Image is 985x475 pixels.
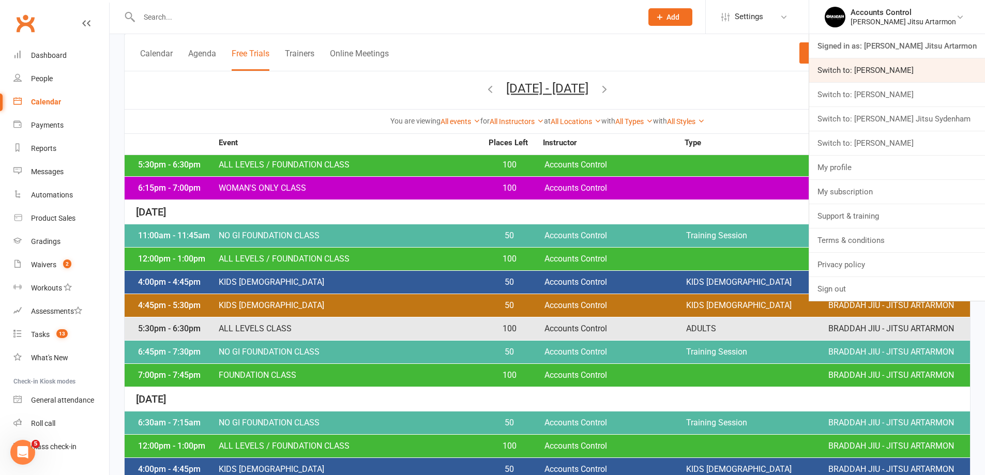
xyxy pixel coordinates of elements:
[482,301,537,310] span: 50
[482,419,537,427] span: 50
[285,49,314,71] button: Trainers
[828,325,970,333] span: BRADDAH JIU - JITSU ARTARMON
[482,161,537,169] span: 100
[601,117,615,125] strong: with
[667,117,705,126] a: All Styles
[686,348,828,356] span: Training Session
[828,465,970,473] span: BRADDAH JIU - JITSU ARTARMON
[31,396,94,404] div: General attendance
[544,184,686,192] span: Accounts Control
[799,42,878,64] button: Class / Event
[482,255,537,263] span: 100
[218,139,481,147] strong: Event
[218,255,482,263] span: ALL LEVELS / FOUNDATION CLASS
[544,117,551,125] strong: at
[490,117,544,126] a: All Instructors
[828,419,970,427] span: BRADDAH JIU - JITSU ARTARMON
[218,325,482,333] span: ALL LEVELS CLASS
[653,117,667,125] strong: with
[31,51,67,59] div: Dashboard
[140,49,173,71] button: Calendar
[544,161,686,169] span: Accounts Control
[31,74,53,83] div: People
[31,442,77,451] div: Class check-in
[809,156,985,179] a: My profile
[809,107,985,131] a: Switch to: [PERSON_NAME] Jitsu Sydenham
[481,139,535,147] strong: Places Left
[10,440,35,465] iframe: Intercom live chat
[482,465,537,473] span: 50
[482,371,537,379] span: 100
[232,49,269,71] button: Free Trials
[648,8,692,26] button: Add
[686,419,828,427] span: Training Session
[31,167,64,176] div: Messages
[686,278,828,286] span: KIDS [DEMOGRAPHIC_DATA]
[218,161,482,169] span: ALL LEVELS / FOUNDATION CLASS
[218,465,482,473] span: KIDS [DEMOGRAPHIC_DATA]
[135,232,218,240] div: 11:00am - 11:45am
[13,207,109,230] a: Product Sales
[686,232,828,240] span: Training Session
[825,7,845,27] img: thumb_image1701918351.png
[135,465,218,473] div: 4:00pm - 4:45pm
[13,412,109,435] a: Roll call
[666,13,679,21] span: Add
[482,232,537,240] span: 50
[482,278,537,286] span: 50
[482,325,537,333] span: 100
[135,301,218,310] div: 4:45pm - 5:30pm
[686,301,828,310] span: KIDS [DEMOGRAPHIC_DATA]
[543,139,685,147] strong: Instructor
[13,253,109,277] a: Waivers 2
[135,325,218,333] div: 5:30pm - 6:30pm
[13,67,109,90] a: People
[544,442,686,450] span: Accounts Control
[13,90,109,114] a: Calendar
[13,44,109,67] a: Dashboard
[851,17,956,26] div: [PERSON_NAME] Jitsu Artarmon
[615,117,653,126] a: All Types
[63,259,71,268] span: 2
[218,232,482,240] span: NO GI FOUNDATION CLASS
[828,301,970,310] span: BRADDAH JIU - JITSU ARTARMON
[686,465,828,473] span: KIDS [DEMOGRAPHIC_DATA]
[218,348,482,356] span: NO GI FOUNDATION CLASS
[13,323,109,346] a: Tasks 13
[31,191,73,199] div: Automations
[828,442,970,450] span: BRADDAH JIU - JITSU ARTARMON
[13,300,109,323] a: Assessments
[13,114,109,137] a: Payments
[218,301,482,310] span: KIDS [DEMOGRAPHIC_DATA]
[218,184,482,192] span: WOMAN'S ONLY CLASS
[31,121,64,129] div: Payments
[544,255,686,263] span: Accounts Control
[125,200,970,224] div: [DATE]
[544,301,686,310] span: Accounts Control
[31,214,75,222] div: Product Sales
[482,442,537,450] span: 100
[13,183,109,207] a: Automations
[31,354,68,362] div: What's New
[441,117,480,126] a: All events
[13,160,109,183] a: Messages
[13,277,109,300] a: Workouts
[544,278,686,286] span: Accounts Control
[135,255,218,263] div: 12:00pm - 1:00pm
[480,117,490,125] strong: for
[13,346,109,370] a: What's New
[31,419,55,427] div: Roll call
[735,5,763,28] span: Settings
[809,204,985,228] a: Support & training
[551,117,601,126] a: All Locations
[851,8,956,17] div: Accounts Control
[685,139,826,147] strong: Type
[809,131,985,155] a: Switch to: [PERSON_NAME]
[809,253,985,277] a: Privacy policy
[12,10,38,36] a: Clubworx
[544,465,686,473] span: Accounts Control
[390,117,441,125] strong: You are viewing
[544,325,686,333] span: Accounts Control
[330,49,389,71] button: Online Meetings
[31,98,61,106] div: Calendar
